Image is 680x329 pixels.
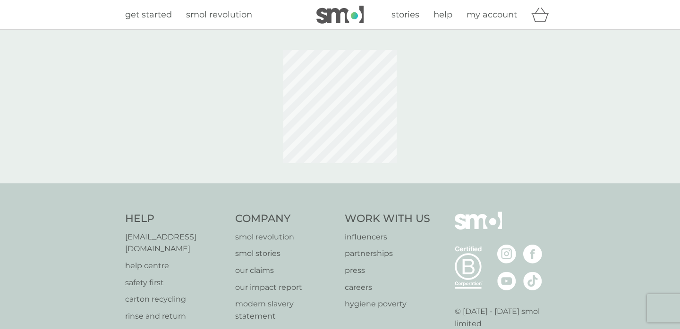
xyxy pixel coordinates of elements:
[391,8,419,22] a: stories
[125,231,226,255] a: [EMAIL_ADDRESS][DOMAIN_NAME]
[497,271,516,290] img: visit the smol Youtube page
[235,212,336,226] h4: Company
[345,247,430,260] a: partnerships
[125,293,226,305] a: carton recycling
[455,212,502,244] img: smol
[345,212,430,226] h4: Work With Us
[345,298,430,310] a: hygiene poverty
[186,9,252,20] span: smol revolution
[125,310,226,322] a: rinse and return
[125,9,172,20] span: get started
[235,231,336,243] a: smol revolution
[235,298,336,322] a: modern slavery statement
[235,264,336,277] a: our claims
[125,260,226,272] a: help centre
[186,8,252,22] a: smol revolution
[497,245,516,263] img: visit the smol Instagram page
[467,9,517,20] span: my account
[125,8,172,22] a: get started
[316,6,364,24] img: smol
[523,271,542,290] img: visit the smol Tiktok page
[345,231,430,243] a: influencers
[433,9,452,20] span: help
[345,281,430,294] a: careers
[467,8,517,22] a: my account
[235,281,336,294] a: our impact report
[391,9,419,20] span: stories
[125,277,226,289] a: safety first
[125,212,226,226] h4: Help
[531,5,555,24] div: basket
[345,264,430,277] a: press
[235,247,336,260] a: smol stories
[523,245,542,263] img: visit the smol Facebook page
[433,8,452,22] a: help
